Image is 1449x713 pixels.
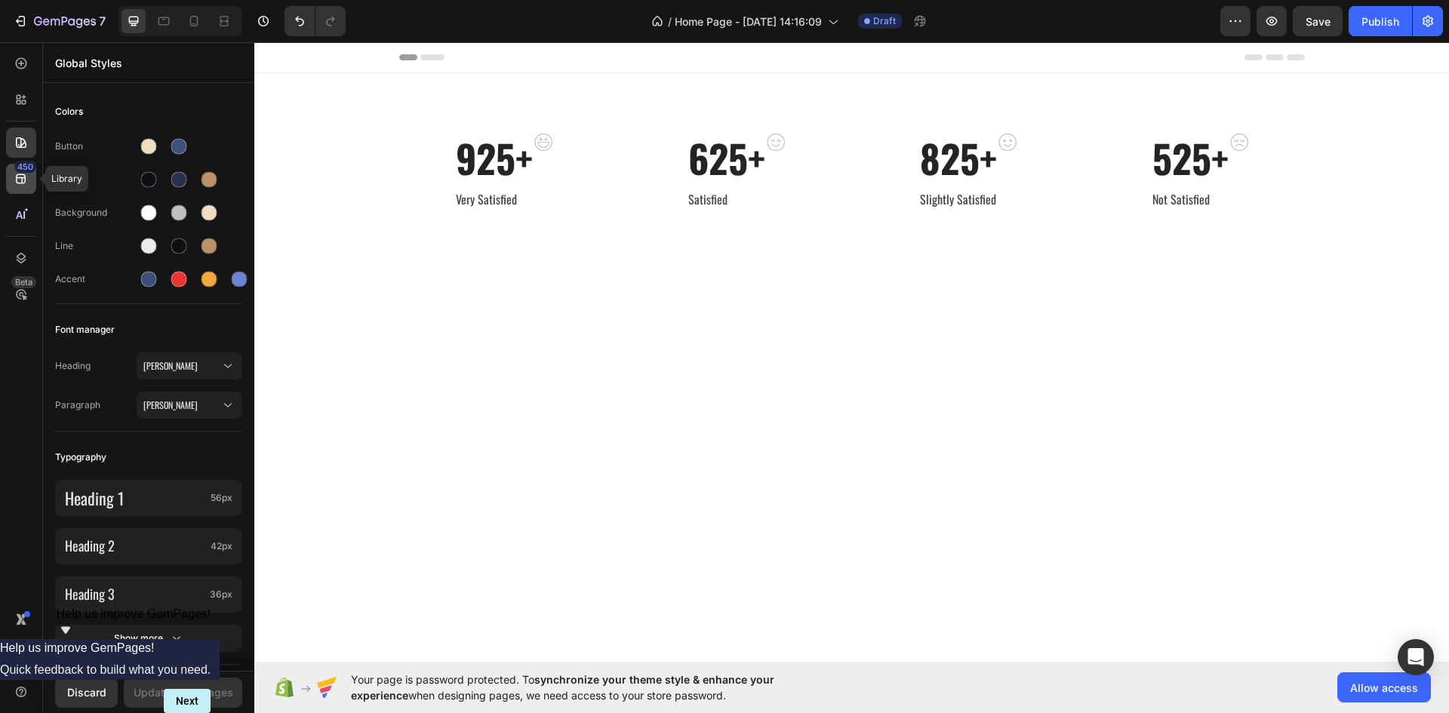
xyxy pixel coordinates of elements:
button: [PERSON_NAME] [137,352,242,380]
p: Not Satisfied [898,148,974,166]
span: Font manager [55,321,115,339]
div: Undo/Redo [285,6,346,36]
div: Background [55,206,137,220]
p: 625+ [434,93,511,139]
div: Publish [1361,14,1399,29]
iframe: Design area [254,42,1449,662]
p: Heading 2 [65,537,205,555]
span: Help us improve GemPages! [57,607,211,620]
div: Button [55,140,137,153]
span: [PERSON_NAME] [143,359,220,373]
img: Alt Image [512,91,531,109]
button: Show survey - Help us improve GemPages! [57,607,211,639]
span: Allow access [1350,680,1418,696]
button: Publish [1349,6,1412,36]
div: Accent [55,272,137,286]
div: Open Intercom Messenger [1398,639,1434,675]
span: Paragraph [55,398,137,412]
p: 825+ [666,93,743,139]
div: Beta [11,276,36,288]
p: Satisfied [434,148,511,166]
span: Your page is password protected. To when designing pages, we need access to your store password. [351,672,833,703]
p: 7 [99,12,106,30]
span: 36px [210,588,232,601]
p: Heading 3 [65,585,204,603]
span: 56px [211,491,232,505]
span: Home Page - [DATE] 14:16:09 [675,14,822,29]
div: 450 [14,161,36,173]
p: Slightly Satisfied [666,148,743,166]
p: Heading 1 [65,487,205,509]
button: Save [1293,6,1343,36]
button: Allow access [1337,672,1431,702]
span: Colors [55,103,83,121]
button: 7 [6,6,112,36]
span: 42px [211,539,232,553]
div: Text [55,173,137,186]
span: synchronize your theme style & enhance your experience [351,673,774,702]
span: Heading [55,359,137,373]
img: Alt Image [280,91,298,109]
p: Global Styles [55,55,242,71]
span: / [668,14,672,29]
span: Draft [873,14,896,28]
span: Save [1306,15,1331,28]
img: Alt Image [976,91,994,109]
button: [PERSON_NAME] [137,392,242,419]
img: Alt Image [744,91,762,109]
p: 525+ [898,93,974,139]
div: Line [55,239,137,253]
span: Typography [55,448,106,466]
span: [PERSON_NAME] [143,398,220,412]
